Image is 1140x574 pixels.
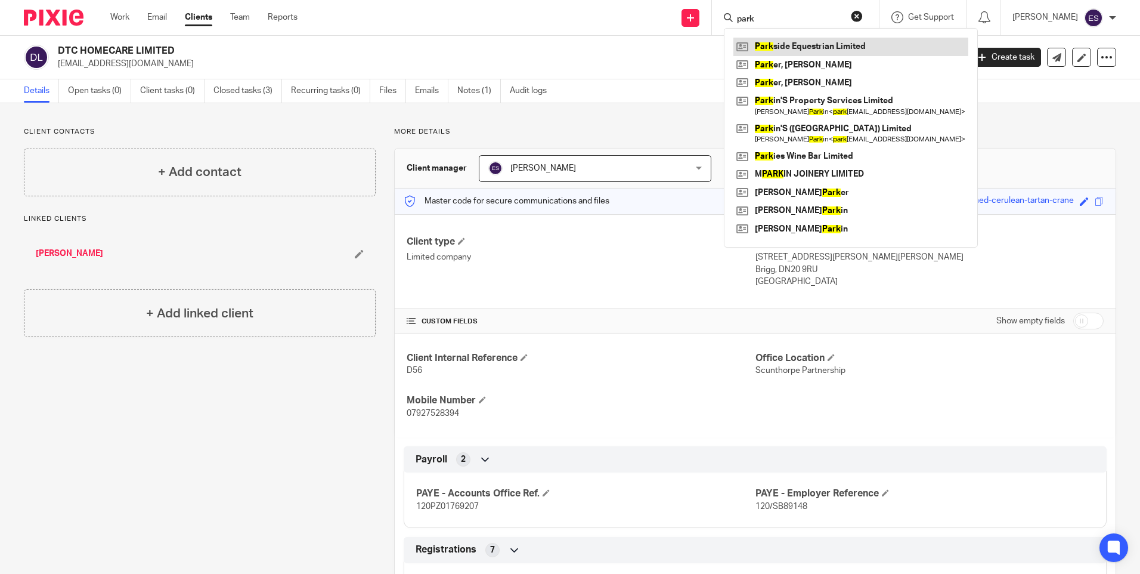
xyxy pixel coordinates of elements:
p: [STREET_ADDRESS][PERSON_NAME][PERSON_NAME] [755,251,1104,263]
button: Clear [851,10,863,22]
p: Client contacts [24,127,376,137]
h4: Client type [407,236,755,248]
span: 2 [461,453,466,465]
label: Show empty fields [996,315,1065,327]
a: Recurring tasks (0) [291,79,370,103]
a: Client tasks (0) [140,79,205,103]
span: 07927528394 [407,409,459,418]
a: Details [24,79,59,103]
a: Create task [972,48,1041,67]
a: Reports [268,11,298,23]
p: [GEOGRAPHIC_DATA] [755,276,1104,288]
a: Closed tasks (3) [213,79,282,103]
input: Search [736,14,843,25]
span: 120/SB89148 [755,502,807,511]
p: [EMAIL_ADDRESS][DOMAIN_NAME] [58,58,954,70]
span: 120PZ01769207 [416,502,479,511]
h4: + Add linked client [146,304,253,323]
a: Team [230,11,250,23]
span: D56 [407,366,422,375]
p: Brigg, DN20 9RU [755,264,1104,276]
a: Files [379,79,406,103]
a: Email [147,11,167,23]
p: Limited company [407,251,755,263]
h4: Office Location [755,352,1104,365]
p: More details [394,127,1116,137]
img: svg%3E [488,161,503,175]
img: svg%3E [24,45,49,70]
img: Pixie [24,10,83,26]
h3: Client manager [407,162,467,174]
h2: DTC HOMECARE LIMITED [58,45,775,57]
a: [PERSON_NAME] [36,248,103,260]
span: Get Support [908,13,954,21]
h4: Mobile Number [407,394,755,407]
a: Open tasks (0) [68,79,131,103]
a: Work [110,11,129,23]
span: 7 [490,544,495,556]
h4: PAYE - Accounts Office Ref. [416,487,755,500]
p: [PERSON_NAME] [1012,11,1078,23]
h4: PAYE - Employer Reference [755,487,1094,500]
span: Scunthorpe Partnership [755,366,845,375]
h4: + Add contact [158,163,241,181]
span: [PERSON_NAME] [510,164,576,172]
a: Audit logs [510,79,556,103]
p: Master code for secure communications and files [404,195,609,207]
a: Clients [185,11,212,23]
a: Notes (1) [457,79,501,103]
a: Emails [415,79,448,103]
p: Linked clients [24,214,376,224]
div: old-fashioned-cerulean-tartan-crane [937,195,1074,208]
span: Payroll [416,453,447,466]
h4: Client Internal Reference [407,352,755,365]
h4: CUSTOM FIELDS [407,317,755,326]
img: svg%3E [1084,8,1103,27]
span: Registrations [416,544,476,556]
